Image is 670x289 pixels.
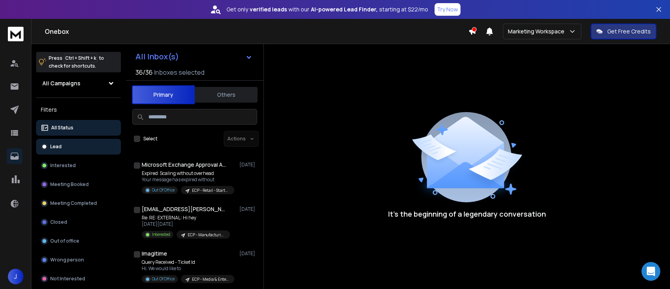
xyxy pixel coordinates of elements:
[239,206,257,212] p: [DATE]
[434,3,460,16] button: Try Now
[50,257,84,263] p: Wrong person
[143,136,157,142] label: Select
[49,54,104,70] p: Press to check for shortcuts.
[50,181,89,188] p: Meeting Booked
[132,85,195,104] button: Primary
[152,276,175,282] p: Out Of Office
[226,6,428,13] p: Get only with our starting at $22/mo
[8,269,24,284] button: J
[129,49,259,64] button: All Inbox(s)
[607,28,651,35] p: Get Free Credits
[188,232,225,238] p: ECP - Manufacturing - Enterprise | [PERSON_NAME]
[152,232,170,237] p: Interested
[36,233,121,249] button: Out of office
[45,27,468,36] h1: Onebox
[641,262,660,281] div: Open Intercom Messenger
[36,271,121,287] button: Not Interested
[36,195,121,211] button: Meeting Completed
[36,104,121,115] h3: Filters
[50,238,79,244] p: Out of office
[142,161,228,169] h1: Microsoft Exchange Approval Assistant
[135,53,179,61] h1: All Inbox(s)
[8,27,24,41] img: logo
[142,215,230,221] p: Re: RE: EXTERNAL: Hi hey
[50,144,62,150] p: Lead
[388,208,546,219] p: It’s the beginning of a legendary conversation
[142,250,167,258] h1: Imagitime
[42,79,80,87] h1: All Campaigns
[250,6,287,13] strong: verified leads
[50,219,67,225] p: Closed
[36,214,121,230] button: Closed
[135,68,153,77] span: 36 / 36
[142,259,234,265] p: Query Received - Ticket Id
[142,265,234,272] p: Hi, We would like to
[50,276,85,282] p: Not Interested
[142,221,230,227] p: [DATE][DATE]
[50,162,76,169] p: Interested
[154,68,204,77] h3: Inboxes selected
[192,188,230,193] p: ECP - Retail - Startup | [PERSON_NAME]
[36,158,121,173] button: Interested
[36,120,121,136] button: All Status
[437,6,458,13] p: Try Now
[64,53,97,63] span: Ctrl + Shift + k
[36,75,121,91] button: All Campaigns
[508,28,568,35] p: Marketing Workspace
[239,162,257,168] p: [DATE]
[36,252,121,268] button: Wrong person
[195,86,257,103] button: Others
[142,205,228,213] h1: [EMAIL_ADDRESS][PERSON_NAME][DOMAIN_NAME]
[142,170,234,177] p: Expired: Scaling without overhead
[142,177,234,183] p: Your message has expired without
[311,6,378,13] strong: AI-powered Lead Finder,
[36,139,121,155] button: Lead
[36,177,121,192] button: Meeting Booked
[239,250,257,257] p: [DATE]
[591,24,656,39] button: Get Free Credits
[192,276,230,282] p: ECP - Media & Entertainment SMB | [PERSON_NAME]
[152,187,175,193] p: Out Of Office
[51,125,73,131] p: All Status
[50,200,97,206] p: Meeting Completed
